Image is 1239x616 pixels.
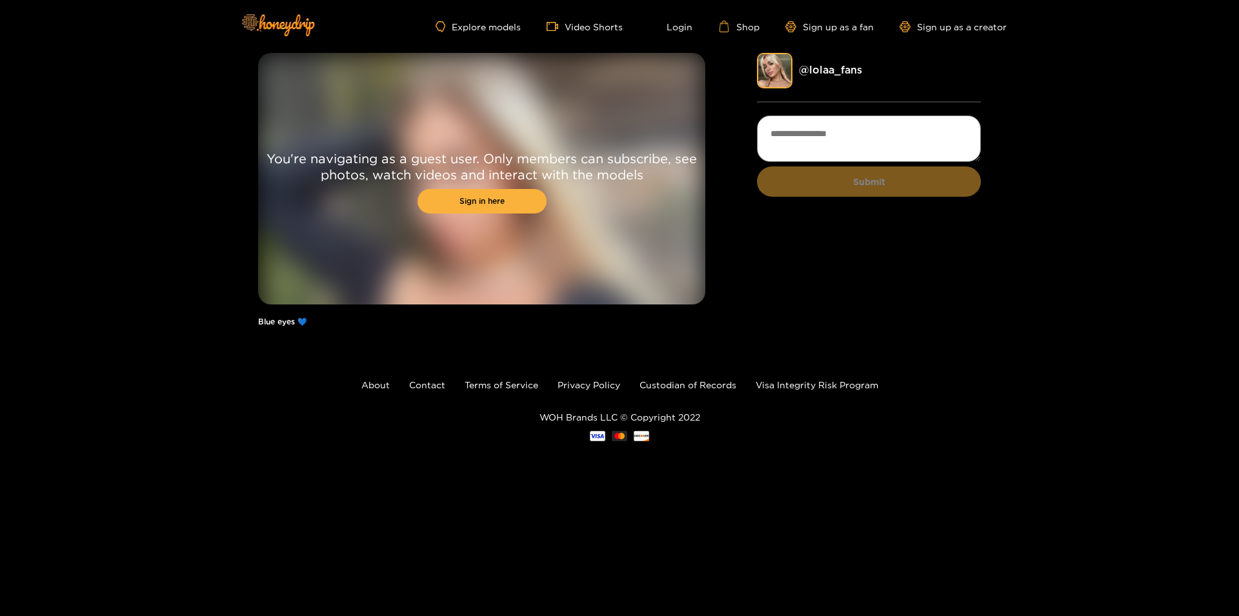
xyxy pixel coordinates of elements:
[799,64,862,75] a: @ lolaa_fans
[465,380,538,390] a: Terms of Service
[757,166,981,197] button: Submit
[785,21,874,32] a: Sign up as a fan
[418,189,547,214] a: Sign in here
[547,21,623,32] a: Video Shorts
[718,21,760,32] a: Shop
[649,21,692,32] a: Login
[436,21,521,32] a: Explore models
[757,53,792,88] img: lolaa_fans
[756,380,878,390] a: Visa Integrity Risk Program
[258,317,705,326] h1: Blue eyes 💙
[258,150,705,183] p: You're navigating as a guest user. Only members can subscribe, see photos, watch videos and inter...
[361,380,390,390] a: About
[558,380,620,390] a: Privacy Policy
[640,380,736,390] a: Custodian of Records
[547,21,565,32] span: video-camera
[900,21,1007,32] a: Sign up as a creator
[409,380,445,390] a: Contact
